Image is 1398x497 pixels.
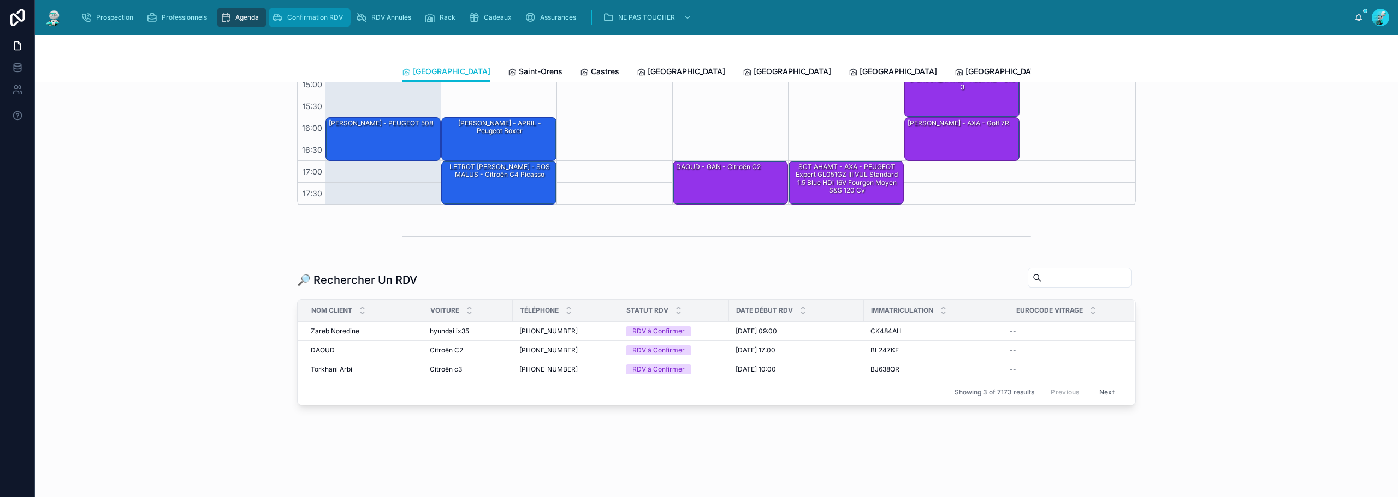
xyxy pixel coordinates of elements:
[311,346,417,355] a: DAOUD
[519,327,613,336] a: [PHONE_NUMBER]
[754,66,831,77] span: [GEOGRAPHIC_DATA]
[96,13,133,22] span: Prospection
[1010,346,1121,355] a: --
[484,13,512,22] span: Cadeaux
[465,8,519,27] a: Cadeaux
[371,13,411,22] span: RDV Annulés
[955,62,1043,83] a: [GEOGRAPHIC_DATA]
[540,13,576,22] span: Assurances
[217,8,266,27] a: Agenda
[311,327,417,336] a: Zareb Noredine
[430,346,506,355] a: Citroën C2
[299,123,325,133] span: 16:00
[299,145,325,154] span: 16:30
[1092,384,1122,400] button: Next
[442,118,556,160] div: [PERSON_NAME] - APRIL - Peugeot boxer
[600,8,697,27] a: NE PAS TOUCHER
[519,346,578,355] span: [PHONE_NUMBER]
[162,13,207,22] span: Professionnels
[519,365,578,374] span: [PHONE_NUMBER]
[1010,365,1121,374] a: --
[311,327,359,336] span: Zareb Noredine
[402,62,490,82] a: [GEOGRAPHIC_DATA]
[736,365,776,374] span: [DATE] 10:00
[580,62,619,83] a: Castres
[1010,346,1016,355] span: --
[300,189,325,198] span: 17:30
[736,346,857,355] a: [DATE] 17:00
[44,9,63,26] img: App logo
[955,388,1034,397] span: Showing 3 of 7173 results
[311,306,352,315] span: Nom Client
[519,66,562,77] span: Saint-Orens
[626,345,722,355] a: RDV à Confirmer
[618,13,675,22] span: NE PAS TOUCHER
[519,327,578,336] span: [PHONE_NUMBER]
[905,74,1019,117] div: [PERSON_NAME] - ALLIANZ - Clio 3
[430,365,506,374] a: Citroën c3
[78,8,141,27] a: Prospection
[648,66,725,77] span: [GEOGRAPHIC_DATA]
[328,118,434,128] div: [PERSON_NAME] - PEUGEOT 508
[311,346,335,355] span: DAOUD
[870,327,902,336] span: CK484AH
[736,365,857,374] a: [DATE] 10:00
[430,346,463,355] span: Citroën C2
[430,327,506,336] a: hyundai ix35
[353,8,419,27] a: RDV Annulés
[522,8,584,27] a: Assurances
[736,306,793,315] span: Date Début RDV
[300,80,325,89] span: 15:00
[736,327,857,336] a: [DATE] 09:00
[736,327,777,336] span: [DATE] 09:00
[870,346,899,355] span: BL247KF
[632,326,685,336] div: RDV à Confirmer
[907,118,1010,128] div: [PERSON_NAME] - AXA - Golf 7R
[72,5,1354,29] div: scrollable content
[287,13,343,22] span: Confirmation RDV
[849,62,937,83] a: [GEOGRAPHIC_DATA]
[870,365,899,374] span: BJ638QR
[1010,365,1016,374] span: --
[143,8,215,27] a: Professionnels
[870,365,1003,374] a: BJ638QR
[637,62,725,83] a: [GEOGRAPHIC_DATA]
[1010,327,1121,336] a: --
[632,345,685,355] div: RDV à Confirmer
[1010,327,1016,336] span: --
[430,306,459,315] span: Voiture
[430,327,469,336] span: hyundai ix35
[871,306,933,315] span: Immatriculation
[300,101,325,111] span: 15:30
[736,346,775,355] span: [DATE] 17:00
[430,365,462,374] span: Citroën c3
[905,118,1019,160] div: [PERSON_NAME] - AXA - Golf 7R
[789,161,903,204] div: SCT AHAMT - AXA - PEUGEOT Expert GL051GZ III VUL Standard 1.5 Blue HDi 16V Fourgon moyen S&S 120 cv
[519,346,613,355] a: [PHONE_NUMBER]
[743,62,831,83] a: [GEOGRAPHIC_DATA]
[442,161,556,204] div: LETROT [PERSON_NAME] - SOS MALUS - Citroën C4 Picasso
[632,364,685,374] div: RDV à Confirmer
[440,13,455,22] span: Rack
[626,306,668,315] span: Statut RDV
[591,66,619,77] span: Castres
[791,162,903,196] div: SCT AHAMT - AXA - PEUGEOT Expert GL051GZ III VUL Standard 1.5 Blue HDi 16V Fourgon moyen S&S 120 cv
[673,161,787,204] div: DAOUD - GAN - Citroën C2
[235,13,259,22] span: Agenda
[1016,306,1083,315] span: Eurocode Vitrage
[413,66,490,77] span: [GEOGRAPHIC_DATA]
[443,118,555,136] div: [PERSON_NAME] - APRIL - Peugeot boxer
[907,75,1018,93] div: [PERSON_NAME] - ALLIANZ - Clio 3
[626,364,722,374] a: RDV à Confirmer
[297,272,417,288] h1: 🔎 Rechercher Un RDV
[300,167,325,176] span: 17:00
[965,66,1043,77] span: [GEOGRAPHIC_DATA]
[311,365,352,374] span: Torkhani Arbi
[269,8,351,27] a: Confirmation RDV
[860,66,937,77] span: [GEOGRAPHIC_DATA]
[311,365,417,374] a: Torkhani Arbi
[626,326,722,336] a: RDV à Confirmer
[870,346,1003,355] a: BL247KF
[326,118,440,160] div: [PERSON_NAME] - PEUGEOT 508
[443,162,555,180] div: LETROT [PERSON_NAME] - SOS MALUS - Citroën C4 Picasso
